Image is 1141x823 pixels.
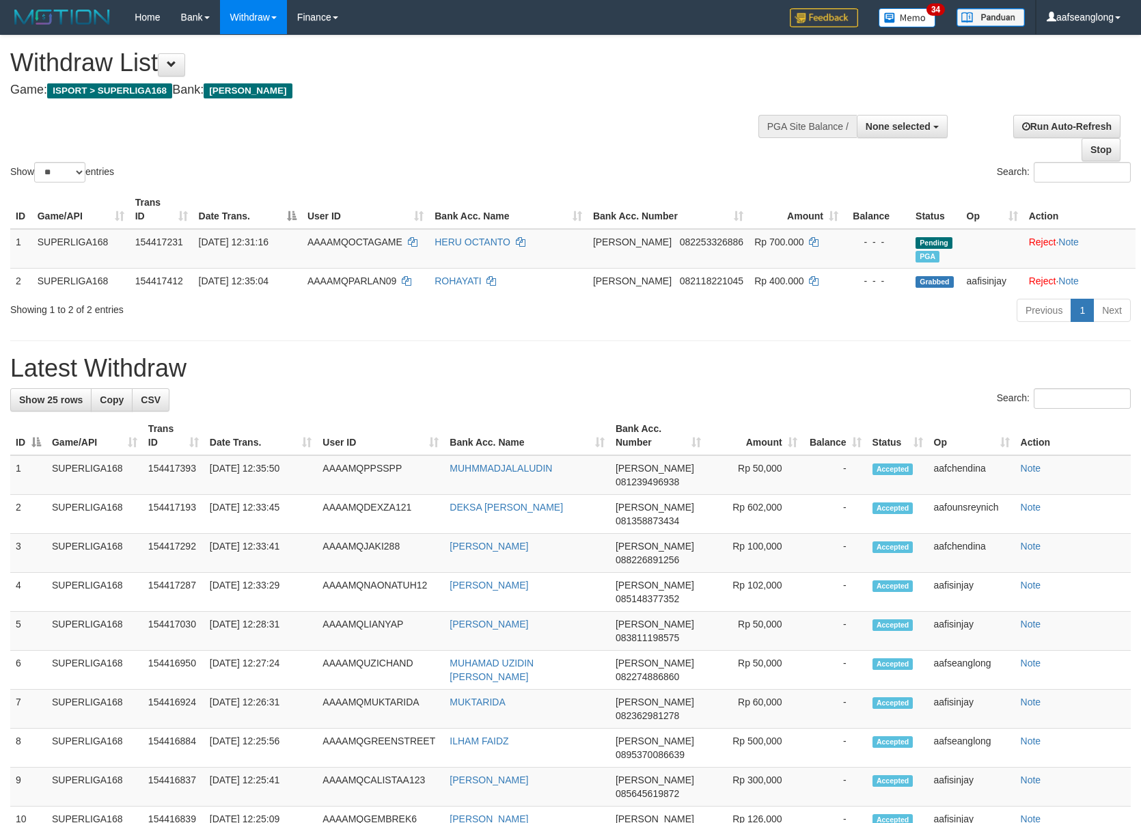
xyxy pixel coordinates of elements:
label: Search: [997,162,1131,183]
th: ID [10,190,32,229]
td: aafseanglong [929,651,1015,690]
td: [DATE] 12:27:24 [204,651,318,690]
span: Accepted [872,619,913,631]
span: 154417231 [135,237,183,247]
h1: Latest Withdraw [10,355,1131,382]
span: [PERSON_NAME] [616,463,694,474]
td: SUPERLIGA168 [46,690,143,729]
span: Copy 081358873434 to clipboard [616,515,679,526]
a: Note [1058,237,1079,247]
th: Game/API: activate to sort column ascending [46,416,143,455]
span: Accepted [872,775,913,787]
th: Bank Acc. Number: activate to sort column ascending [588,190,749,229]
a: MUHAMAD UZIDIN [PERSON_NAME] [450,658,534,682]
td: 3 [10,534,46,573]
td: AAAAMQDEXZA121 [317,495,444,534]
span: [PERSON_NAME] [616,774,694,785]
span: [PERSON_NAME] [616,697,694,707]
span: ISPORT > SUPERLIGA168 [47,83,172,98]
td: aafounsreynich [929,495,1015,534]
h1: Withdraw List [10,49,747,77]
td: aafisinjay [929,573,1015,612]
span: [PERSON_NAME] [616,541,694,552]
span: AAAAMQPARLAN09 [307,275,396,286]
td: - [803,690,867,729]
th: Balance [844,190,910,229]
td: Rp 500,000 [706,729,803,768]
button: None selected [857,115,948,138]
span: Accepted [872,580,913,592]
span: Copy 082253326886 to clipboard [680,237,743,247]
td: [DATE] 12:33:45 [204,495,318,534]
th: User ID: activate to sort column ascending [317,416,444,455]
td: [DATE] 12:28:31 [204,612,318,651]
td: - [803,534,867,573]
td: AAAAMQUZICHAND [317,651,444,690]
td: - [803,455,867,495]
td: SUPERLIGA168 [46,768,143,807]
td: Rp 300,000 [706,768,803,807]
td: 154417292 [143,534,204,573]
th: Op: activate to sort column ascending [929,416,1015,455]
th: User ID: activate to sort column ascending [302,190,429,229]
a: Note [1021,619,1041,630]
a: [PERSON_NAME] [450,541,528,552]
a: MUHMMADJALALUDIN [450,463,552,474]
span: Accepted [872,658,913,670]
td: SUPERLIGA168 [46,729,143,768]
span: [PERSON_NAME] [616,619,694,630]
th: Action [1015,416,1131,455]
span: [PERSON_NAME] [204,83,292,98]
span: Copy 083811198575 to clipboard [616,632,679,643]
td: 154417030 [143,612,204,651]
span: [DATE] 12:31:16 [199,237,269,247]
input: Search: [1034,388,1131,409]
span: [PERSON_NAME] [593,275,672,286]
span: Accepted [872,697,913,709]
th: Trans ID: activate to sort column ascending [143,416,204,455]
td: [DATE] 12:26:31 [204,690,318,729]
a: Note [1021,736,1041,746]
td: AAAAMQJAKI288 [317,534,444,573]
span: Copy 082274886860 to clipboard [616,671,679,682]
td: - [803,729,867,768]
span: Copy 088226891256 to clipboard [616,554,679,565]
span: Copy 082118221045 to clipboard [680,275,743,286]
span: Grabbed [916,276,954,288]
td: 154417393 [143,455,204,495]
th: Bank Acc. Name: activate to sort column ascending [429,190,588,229]
td: Rp 60,000 [706,690,803,729]
span: Copy [100,394,124,405]
div: Showing 1 to 2 of 2 entries [10,297,465,316]
td: AAAAMQLIANYAP [317,612,444,651]
td: 6 [10,651,46,690]
a: ILHAM FAIDZ [450,736,508,746]
span: Show 25 rows [19,394,83,405]
td: 4 [10,573,46,612]
td: 5 [10,612,46,651]
a: Reject [1029,275,1056,286]
th: Amount: activate to sort column ascending [749,190,844,229]
span: [PERSON_NAME] [616,502,694,513]
img: MOTION_logo.png [10,7,114,27]
select: Showentries [34,162,85,183]
td: AAAAMQMUKTARIDA [317,690,444,729]
a: Run Auto-Refresh [1013,115,1121,138]
th: Balance: activate to sort column ascending [803,416,867,455]
td: AAAAMQGREENSTREET [317,729,444,768]
td: · [1023,229,1136,269]
td: SUPERLIGA168 [46,534,143,573]
span: 154417412 [135,275,183,286]
td: [DATE] 12:35:50 [204,455,318,495]
td: - [803,573,867,612]
td: aafchendina [929,455,1015,495]
th: Op: activate to sort column ascending [961,190,1023,229]
td: 154416924 [143,690,204,729]
td: Rp 602,000 [706,495,803,534]
td: Rp 102,000 [706,573,803,612]
div: - - - [849,274,905,288]
span: Rp 400.000 [754,275,803,286]
td: Rp 50,000 [706,651,803,690]
a: HERU OCTANTO [435,237,510,247]
a: MUKTARIDA [450,697,505,707]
